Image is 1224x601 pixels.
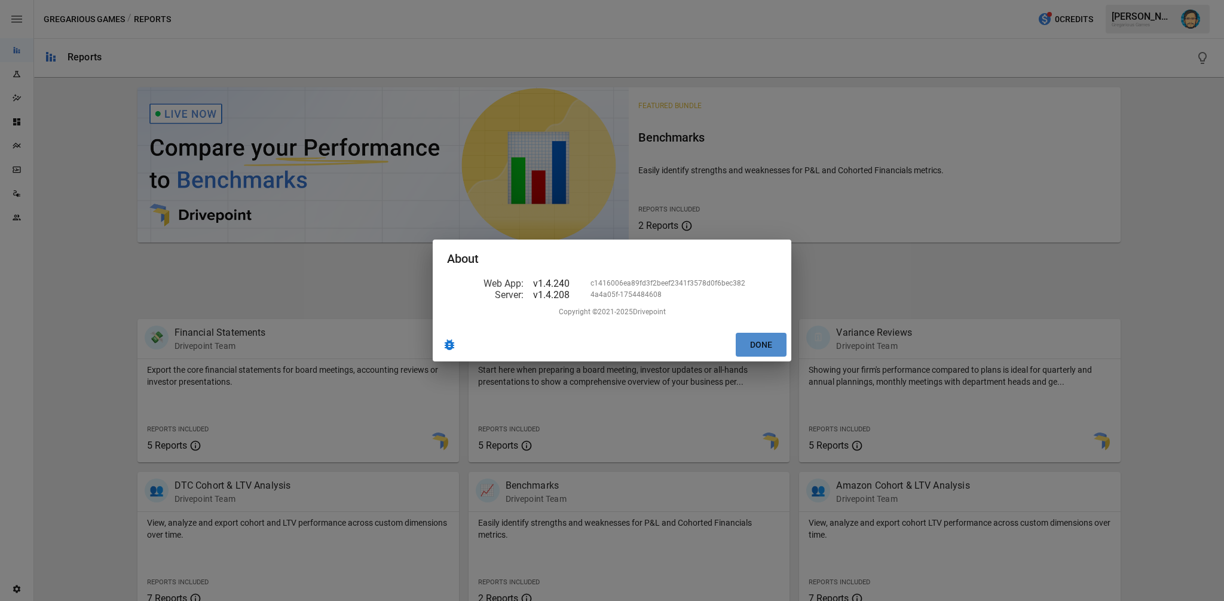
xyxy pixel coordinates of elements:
div: 4a4a05f-1754484608 [590,290,662,299]
div: Server : [447,289,524,300]
h2: About [433,240,791,278]
div: Web App : [447,278,524,289]
div: v1.4.208 [533,289,581,300]
button: delete [437,333,461,357]
div: c1416006ea89fd3f2beef2341f3578d0f6bec382 [590,279,745,287]
button: Done [736,333,787,357]
div: Copyright ©2021- 2025 Drivepoint [447,300,777,316]
div: v1.4.240 [533,278,581,289]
